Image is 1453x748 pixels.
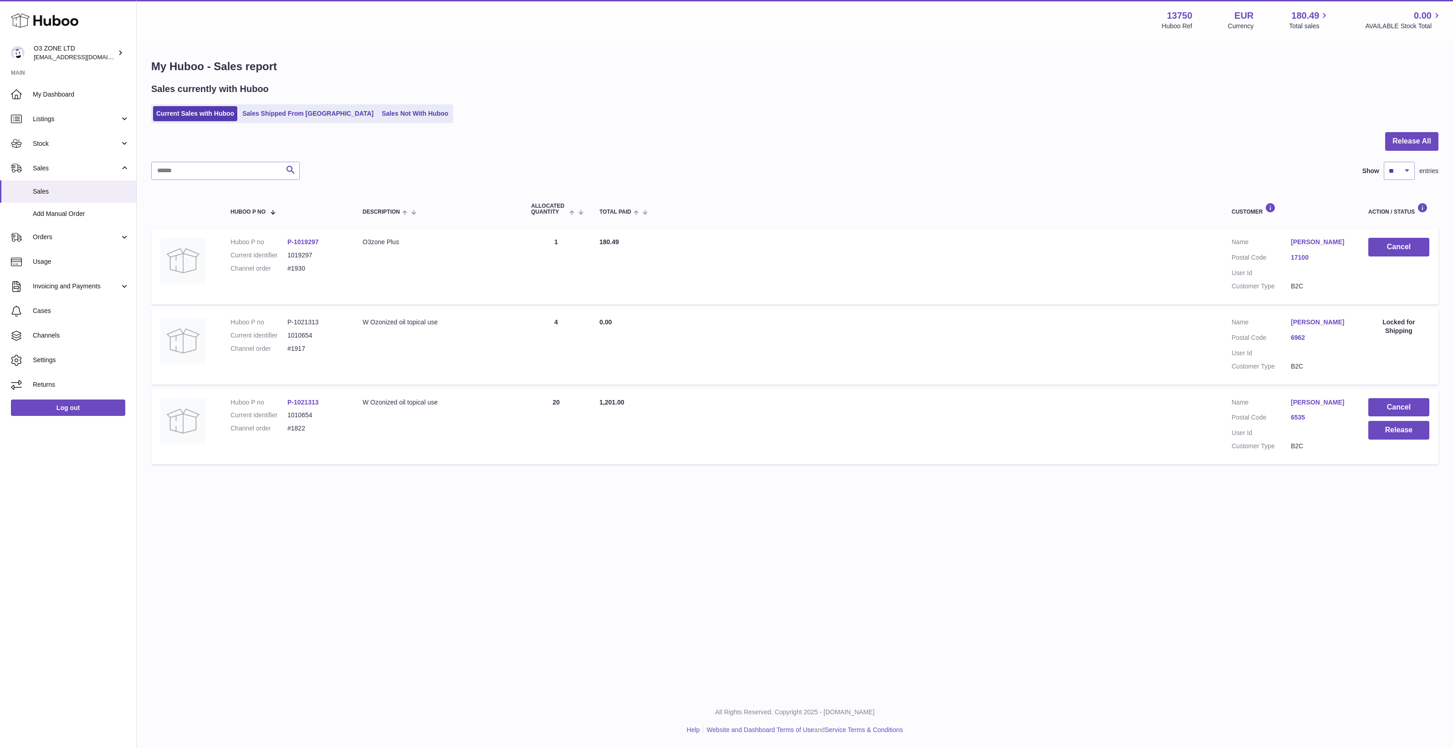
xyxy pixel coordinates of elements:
a: Service Terms & Conditions [825,726,903,733]
span: Huboo P no [230,209,266,215]
a: P-1019297 [287,238,319,246]
dd: #1917 [287,344,344,353]
dt: Current identifier [230,251,287,260]
dt: User Id [1232,429,1291,437]
img: no-photo-large.jpg [160,398,206,444]
strong: 13750 [1167,10,1192,22]
img: no-photo-large.jpg [160,238,206,283]
dt: Postal Code [1232,413,1291,424]
span: 180.49 [1291,10,1319,22]
li: and [703,726,903,734]
span: Stock [33,139,120,148]
span: Settings [33,356,129,364]
a: Current Sales with Huboo [153,106,237,121]
a: 17100 [1291,253,1350,262]
dt: Postal Code [1232,253,1291,264]
a: [PERSON_NAME] [1291,398,1350,407]
span: entries [1419,167,1438,175]
a: 6535 [1291,413,1350,422]
span: Sales [33,164,120,173]
span: 0.00 [1414,10,1432,22]
button: Release [1368,421,1429,440]
span: Total sales [1289,22,1330,31]
dt: Huboo P no [230,238,287,246]
a: Website and Dashboard Terms of Use [706,726,814,733]
dt: Huboo P no [230,398,287,407]
h1: My Huboo - Sales report [151,59,1438,74]
button: Cancel [1368,238,1429,256]
dt: Channel order [230,264,287,273]
span: Cases [33,307,129,315]
a: 6962 [1291,333,1350,342]
dt: Postal Code [1232,333,1291,344]
td: 1 [522,229,590,304]
dt: Current identifier [230,411,287,420]
dt: Customer Type [1232,442,1291,451]
img: internalAdmin-13750@internal.huboo.com [11,46,25,60]
div: O3 ZONE LTD [34,44,116,61]
dd: P-1021313 [287,318,344,327]
dt: Customer Type [1232,282,1291,291]
dt: Current identifier [230,331,287,340]
dt: User Id [1232,269,1291,277]
dt: Channel order [230,344,287,353]
td: 4 [522,309,590,384]
span: Orders [33,233,120,241]
dd: #1930 [287,264,344,273]
span: AVAILABLE Stock Total [1365,22,1442,31]
a: P-1021313 [287,399,319,406]
span: My Dashboard [33,90,129,99]
span: 180.49 [599,238,619,246]
span: 0.00 [599,318,612,326]
span: Total paid [599,209,631,215]
dd: #1822 [287,424,344,433]
a: [PERSON_NAME] [1291,318,1350,327]
div: Currency [1228,22,1254,31]
dt: Huboo P no [230,318,287,327]
dd: B2C [1291,282,1350,291]
label: Show [1362,167,1379,175]
dt: Customer Type [1232,362,1291,371]
div: W Ozonized oil topical use [363,318,513,327]
a: Log out [11,400,125,416]
span: 1,201.00 [599,399,624,406]
dd: 1010654 [287,331,344,340]
span: Usage [33,257,129,266]
img: no-photo-large.jpg [160,318,206,364]
div: O3zone Plus [363,238,513,246]
strong: EUR [1234,10,1253,22]
button: Release All [1385,132,1438,151]
a: Sales Not With Huboo [379,106,451,121]
dt: User Id [1232,349,1291,358]
span: Channels [33,331,129,340]
dt: Name [1232,398,1291,409]
span: Listings [33,115,120,123]
a: Sales Shipped From [GEOGRAPHIC_DATA] [239,106,377,121]
dd: B2C [1291,362,1350,371]
a: Help [687,726,700,733]
p: All Rights Reserved. Copyright 2025 - [DOMAIN_NAME] [144,708,1446,717]
dt: Channel order [230,424,287,433]
dt: Name [1232,238,1291,249]
dd: 1019297 [287,251,344,260]
dd: 1010654 [287,411,344,420]
a: 180.49 Total sales [1289,10,1330,31]
span: [EMAIL_ADDRESS][DOMAIN_NAME] [34,53,134,61]
div: Huboo Ref [1162,22,1192,31]
dd: B2C [1291,442,1350,451]
span: Description [363,209,400,215]
h2: Sales currently with Huboo [151,83,269,95]
div: Customer [1232,203,1350,215]
span: ALLOCATED Quantity [531,203,567,215]
span: Sales [33,187,129,196]
span: Returns [33,380,129,389]
span: Invoicing and Payments [33,282,120,291]
a: [PERSON_NAME] [1291,238,1350,246]
div: W Ozonized oil topical use [363,398,513,407]
a: 0.00 AVAILABLE Stock Total [1365,10,1442,31]
div: Locked for Shipping [1368,318,1429,335]
td: 20 [522,389,590,465]
span: Add Manual Order [33,210,129,218]
div: Action / Status [1368,203,1429,215]
button: Cancel [1368,398,1429,417]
